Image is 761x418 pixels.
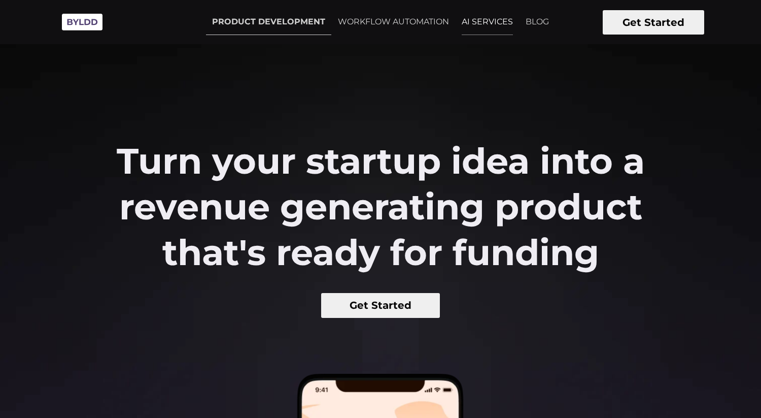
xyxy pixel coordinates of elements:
[57,8,108,36] img: Byldd - Product Development Company
[95,138,666,275] h2: Turn your startup idea into a revenue generating product that's ready for funding
[206,9,331,35] a: PRODUCT DEVELOPMENT
[603,10,704,35] button: Get Started
[520,9,555,35] a: BLOG
[456,9,519,35] a: AI SERVICES
[332,9,455,35] a: WORKFLOW AUTOMATION
[321,293,440,318] button: Get Started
